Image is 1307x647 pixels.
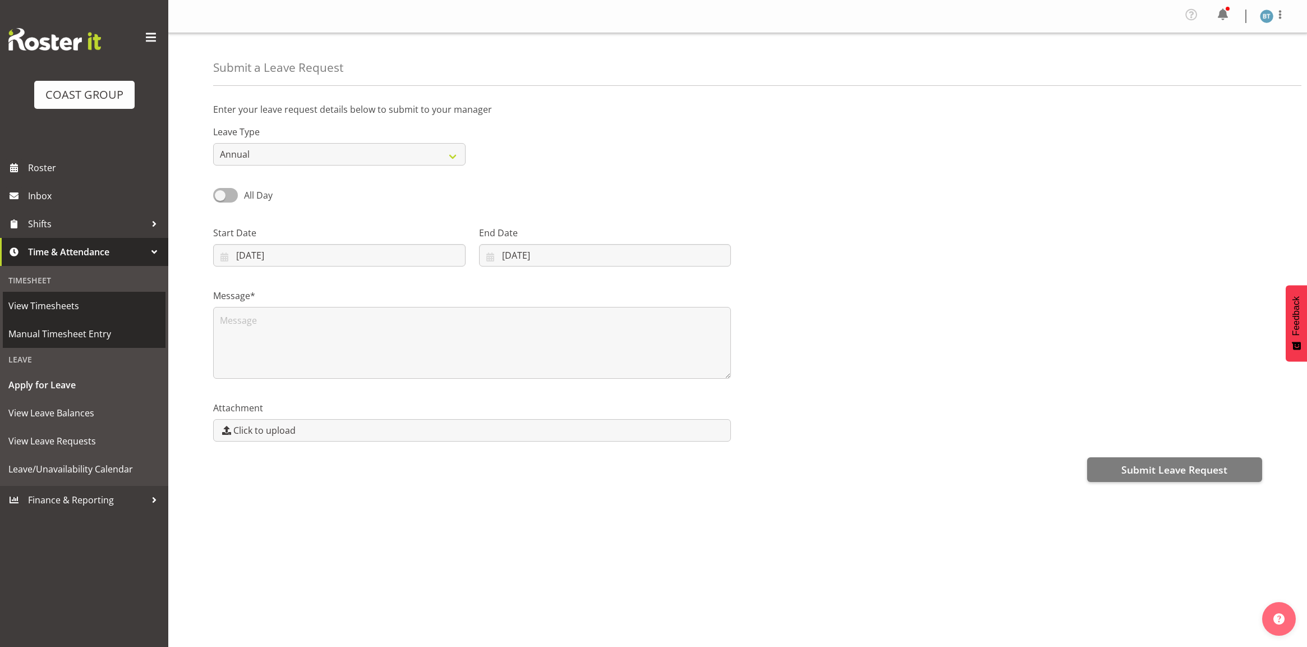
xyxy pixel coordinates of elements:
label: Start Date [213,226,466,240]
a: Leave/Unavailability Calendar [3,455,165,483]
span: View Leave Balances [8,405,160,421]
h4: Submit a Leave Request [213,61,343,74]
input: Click to select... [479,244,731,267]
img: benjamin-thomas-geden4470.jpg [1260,10,1273,23]
span: Feedback [1291,296,1301,336]
span: Time & Attendance [28,244,146,260]
a: View Leave Balances [3,399,165,427]
label: Attachment [213,401,731,415]
a: View Timesheets [3,292,165,320]
span: Manual Timesheet Entry [8,325,160,342]
span: Inbox [28,187,163,204]
div: COAST GROUP [45,86,123,103]
span: Apply for Leave [8,377,160,393]
span: Click to upload [233,424,296,437]
button: Feedback - Show survey [1286,285,1307,361]
span: Roster [28,159,163,176]
label: End Date [479,226,731,240]
a: Apply for Leave [3,371,165,399]
span: Leave/Unavailability Calendar [8,461,160,478]
span: Finance & Reporting [28,492,146,508]
span: View Leave Requests [8,433,160,449]
span: All Day [244,189,273,201]
label: Message* [213,289,731,302]
img: help-xxl-2.png [1273,613,1285,625]
span: View Timesheets [8,297,160,314]
button: Submit Leave Request [1087,457,1262,482]
p: Enter your leave request details below to submit to your manager [213,103,1262,116]
img: Rosterit website logo [8,28,101,51]
span: Shifts [28,215,146,232]
span: Submit Leave Request [1121,462,1227,477]
div: Leave [3,348,165,371]
div: Timesheet [3,269,165,292]
label: Leave Type [213,125,466,139]
a: View Leave Requests [3,427,165,455]
a: Manual Timesheet Entry [3,320,165,348]
input: Click to select... [213,244,466,267]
